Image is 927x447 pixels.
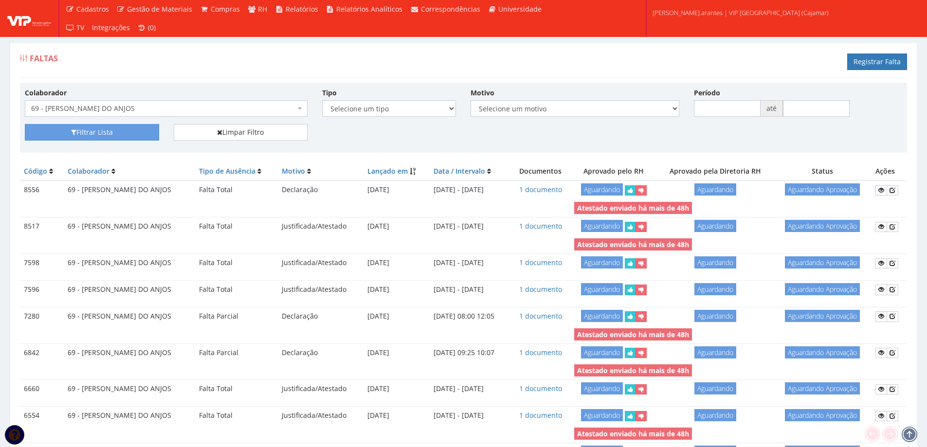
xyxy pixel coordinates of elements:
[519,311,562,321] a: 1 documento
[434,166,485,176] a: Data / Intervalo
[785,183,860,196] span: Aguardando Aprovação
[278,307,364,325] td: Declaração
[76,23,84,32] span: TV
[25,88,67,98] label: Colaborador
[774,162,872,180] th: Status
[336,4,402,14] span: Relatórios Analíticos
[195,407,278,425] td: Falta Total
[278,180,364,199] td: Declaração
[322,88,337,98] label: Tipo
[430,280,510,299] td: [DATE] - [DATE]
[364,380,430,398] td: [DATE]
[20,307,64,325] td: 7280
[471,88,494,98] label: Motivo
[570,162,656,180] th: Aprovado pelo RH
[76,4,109,14] span: Cadastros
[498,4,542,14] span: Universidade
[510,162,570,180] th: Documentos
[367,166,408,176] a: Lançado em
[127,4,192,14] span: Gestão de Materiais
[174,124,308,141] a: Limpar Filtro
[577,429,689,438] strong: Atestado enviado há mais de 48h
[785,220,860,232] span: Aguardando Aprovação
[199,166,255,176] a: Tipo de Ausência
[577,240,689,249] strong: Atestado enviado há mais de 48h
[421,4,480,14] span: Correspondências
[847,54,907,70] a: Registrar Falta
[88,18,134,37] a: Integrações
[286,4,318,14] span: Relatórios
[694,256,736,268] span: Aguardando
[581,409,623,421] span: Aguardando
[25,124,159,141] button: Filtrar Lista
[20,280,64,299] td: 7596
[785,409,860,421] span: Aguardando Aprovação
[68,166,109,176] a: Colaborador
[581,382,623,394] span: Aguardando
[195,343,278,362] td: Falta Parcial
[282,166,305,176] a: Motivo
[195,307,278,325] td: Falta Parcial
[278,407,364,425] td: Justificada/Atestado
[364,217,430,236] td: [DATE]
[278,380,364,398] td: Justificada/Atestado
[519,348,562,357] a: 1 documento
[694,220,736,232] span: Aguardando
[258,4,267,14] span: RH
[694,183,736,196] span: Aguardando
[31,104,295,113] span: 69 - TATIANE CRISTINA HERMINIO RIBEIRO DO ANJOS
[211,4,240,14] span: Compras
[195,280,278,299] td: Falta Total
[195,180,278,199] td: Falta Total
[694,382,736,394] span: Aguardando
[364,280,430,299] td: [DATE]
[694,310,736,322] span: Aguardando
[581,183,623,196] span: Aguardando
[278,343,364,362] td: Declaração
[656,162,774,180] th: Aprovado pela Diretoria RH
[64,180,195,199] td: 69 - [PERSON_NAME] DO ANJOS
[430,180,510,199] td: [DATE] - [DATE]
[20,254,64,272] td: 7598
[519,384,562,393] a: 1 documento
[148,23,156,32] span: (0)
[20,180,64,199] td: 8556
[195,217,278,236] td: Falta Total
[430,254,510,272] td: [DATE] - [DATE]
[785,346,860,358] span: Aguardando Aprovação
[519,185,562,194] a: 1 documento
[64,217,195,236] td: 69 - [PERSON_NAME] DO ANJOS
[364,254,430,272] td: [DATE]
[761,100,783,117] span: até
[25,100,308,117] span: 69 - TATIANE CRISTINA HERMINIO RIBEIRO DO ANJOS
[7,11,51,26] img: logo
[278,254,364,272] td: Justificada/Atestado
[694,283,736,295] span: Aguardando
[64,407,195,425] td: 69 - [PERSON_NAME] DO ANJOS
[64,254,195,272] td: 69 - [PERSON_NAME] DO ANJOS
[577,330,689,339] strong: Atestado enviado há mais de 48h
[785,256,860,268] span: Aguardando Aprovação
[785,310,860,322] span: Aguardando Aprovação
[92,23,130,32] span: Integrações
[278,280,364,299] td: Justificada/Atestado
[64,380,195,398] td: 69 - [PERSON_NAME] DO ANJOS
[64,343,195,362] td: 69 - [PERSON_NAME] DO ANJOS
[24,166,47,176] a: Código
[785,283,860,295] span: Aguardando Aprovação
[364,343,430,362] td: [DATE]
[581,310,623,322] span: Aguardando
[430,407,510,425] td: [DATE] - [DATE]
[872,162,907,180] th: Ações
[694,88,720,98] label: Período
[364,407,430,425] td: [DATE]
[581,256,623,268] span: Aguardando
[64,280,195,299] td: 69 - [PERSON_NAME] DO ANJOS
[577,366,689,375] strong: Atestado enviado há mais de 48h
[20,380,64,398] td: 6660
[195,254,278,272] td: Falta Total
[30,53,58,64] span: Faltas
[577,203,689,213] strong: Atestado enviado há mais de 48h
[519,221,562,231] a: 1 documento
[694,346,736,358] span: Aguardando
